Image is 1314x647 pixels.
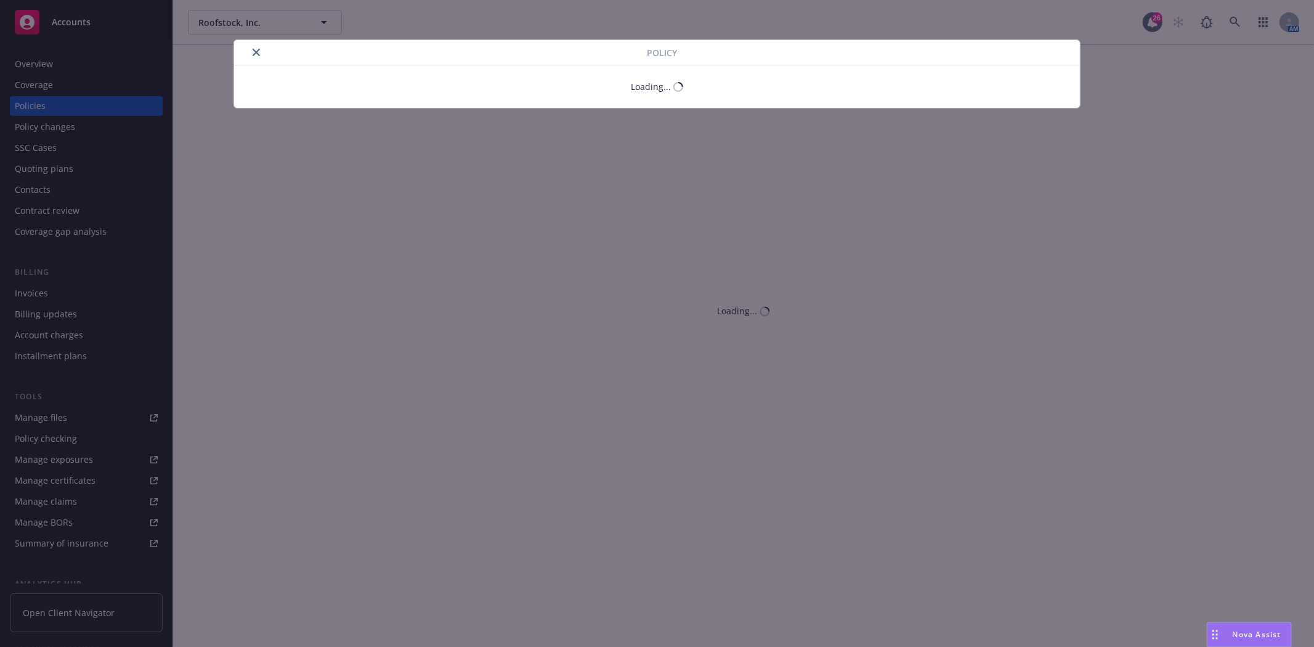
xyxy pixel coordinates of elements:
[1207,623,1223,646] div: Drag to move
[1207,622,1292,647] button: Nova Assist
[1233,629,1281,640] span: Nova Assist
[249,45,264,60] button: close
[631,80,671,93] div: Loading...
[647,46,677,59] span: Policy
